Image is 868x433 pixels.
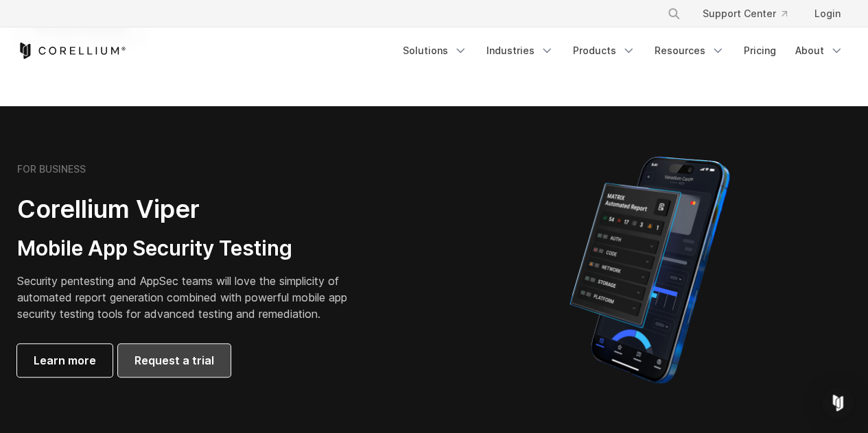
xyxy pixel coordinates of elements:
a: Solutions [395,38,476,63]
a: About [787,38,852,63]
div: Open Intercom Messenger [821,386,854,419]
a: Corellium Home [17,42,126,59]
span: Request a trial [134,352,214,369]
a: Products [565,38,644,63]
a: Support Center [692,1,798,26]
h6: FOR BUSINESS [17,163,86,175]
a: Resources [646,38,733,63]
div: Navigation Menu [395,38,852,63]
img: Corellium MATRIX automated report on iPhone showing app vulnerability test results across securit... [546,150,753,390]
a: Request a trial [118,344,231,377]
span: Learn more [34,352,96,369]
h3: Mobile App Security Testing [17,236,368,262]
a: Login [804,1,852,26]
a: Pricing [736,38,784,63]
h2: Corellium Viper [17,194,368,225]
div: Navigation Menu [650,1,852,26]
p: Security pentesting and AppSec teams will love the simplicity of automated report generation comb... [17,273,368,322]
a: Learn more [17,344,113,377]
a: Industries [478,38,562,63]
button: Search [661,1,686,26]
